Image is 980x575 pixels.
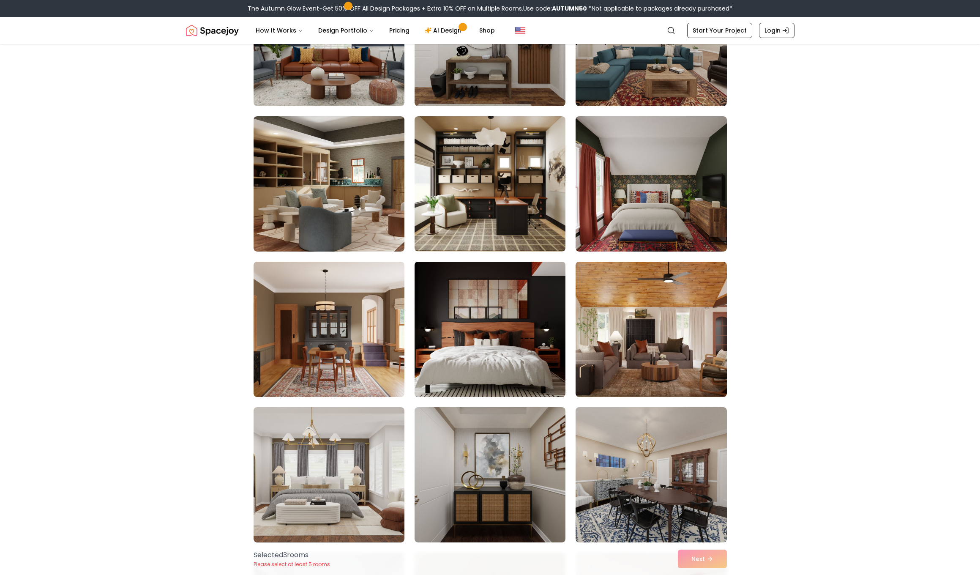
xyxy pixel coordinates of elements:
[415,407,565,542] img: Room room-29
[515,25,525,36] img: United States
[587,4,732,13] span: *Not applicable to packages already purchased*
[411,258,569,400] img: Room room-26
[248,4,732,13] div: The Autumn Glow Event-Get 50% OFF All Design Packages + Extra 10% OFF on Multiple Rooms.
[576,407,726,542] img: Room room-30
[254,550,330,560] p: Selected 3 room s
[254,262,404,397] img: Room room-25
[523,4,587,13] span: Use code:
[249,22,502,39] nav: Main
[186,22,239,39] a: Spacejoy
[311,22,381,39] button: Design Portfolio
[382,22,416,39] a: Pricing
[254,116,404,252] img: Room room-22
[552,4,587,13] b: AUTUMN50
[472,22,502,39] a: Shop
[576,116,726,252] img: Room room-24
[687,23,752,38] a: Start Your Project
[249,22,310,39] button: How It Works
[254,561,330,568] p: Please select at least 5 rooms
[418,22,471,39] a: AI Design
[415,116,565,252] img: Room room-23
[576,262,726,397] img: Room room-27
[759,23,794,38] a: Login
[186,22,239,39] img: Spacejoy Logo
[186,17,794,44] nav: Global
[254,407,404,542] img: Room room-28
